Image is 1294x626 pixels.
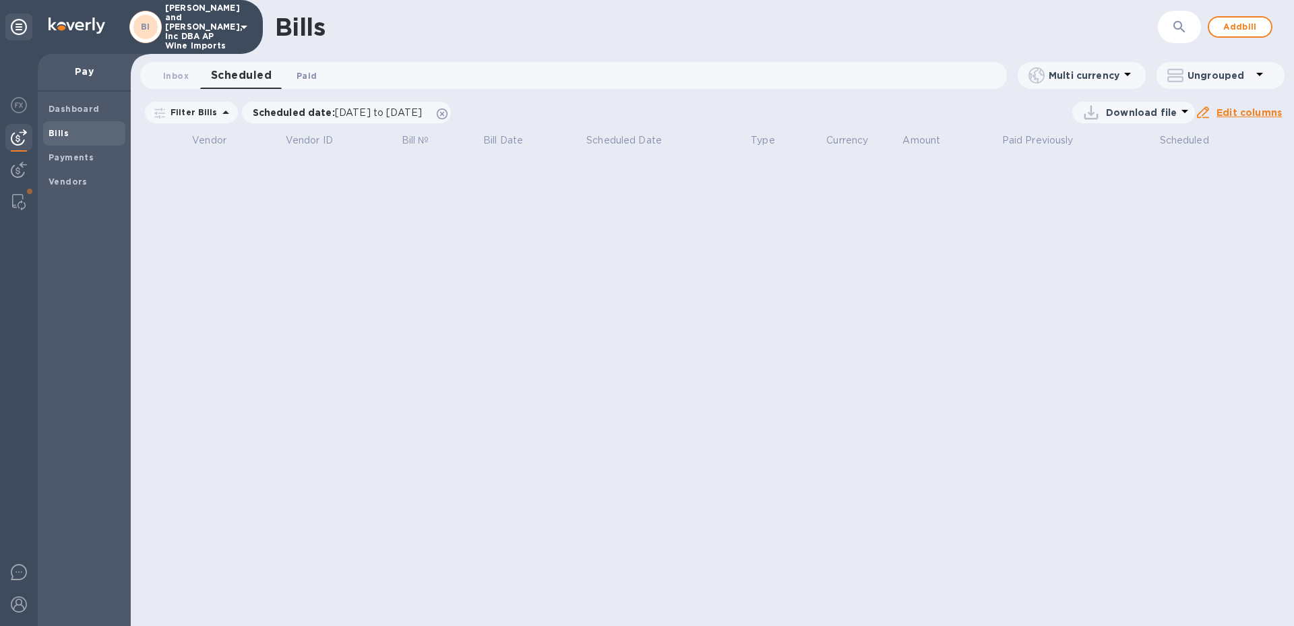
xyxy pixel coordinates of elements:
span: Add bill [1220,19,1260,35]
p: Multi currency [1049,69,1119,82]
span: Scheduled Date [586,133,679,148]
span: Inbox [163,69,189,83]
p: Scheduled Date [586,133,662,148]
b: Dashboard [49,104,100,114]
span: [DATE] to [DATE] [335,107,422,118]
p: [PERSON_NAME] and [PERSON_NAME], Inc DBA AP Wine Imports [165,3,233,51]
div: Scheduled date:[DATE] to [DATE] [242,102,452,123]
p: Type [751,133,775,148]
span: Vendor ID [286,133,350,148]
span: Scheduled [211,66,272,85]
button: Addbill [1208,16,1272,38]
b: BI [141,22,150,32]
p: Pay [49,65,120,78]
span: Bill № [402,133,447,148]
img: Foreign exchange [11,97,27,113]
p: Download file [1106,106,1177,119]
p: Amount [902,133,940,148]
p: Vendor ID [286,133,333,148]
p: Paid Previously [1002,133,1074,148]
img: Logo [49,18,105,34]
b: Bills [49,128,69,138]
u: Edit columns [1216,107,1282,118]
span: Amount [902,133,958,148]
span: Vendor [192,133,244,148]
p: Bill Date [483,133,523,148]
div: Unpin categories [5,13,32,40]
b: Vendors [49,177,88,187]
span: Scheduled [1160,133,1227,148]
h1: Bills [275,13,325,41]
b: Payments [49,152,94,162]
p: Scheduled date : [253,106,429,119]
p: Bill № [402,133,429,148]
span: Bill Date [483,133,541,148]
span: Paid Previously [1002,133,1091,148]
p: Filter Bills [165,106,218,118]
p: Scheduled [1160,133,1209,148]
p: Vendor [192,133,226,148]
span: Paid [297,69,317,83]
p: Currency [826,133,868,148]
p: Ungrouped [1188,69,1252,82]
span: Type [751,133,793,148]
